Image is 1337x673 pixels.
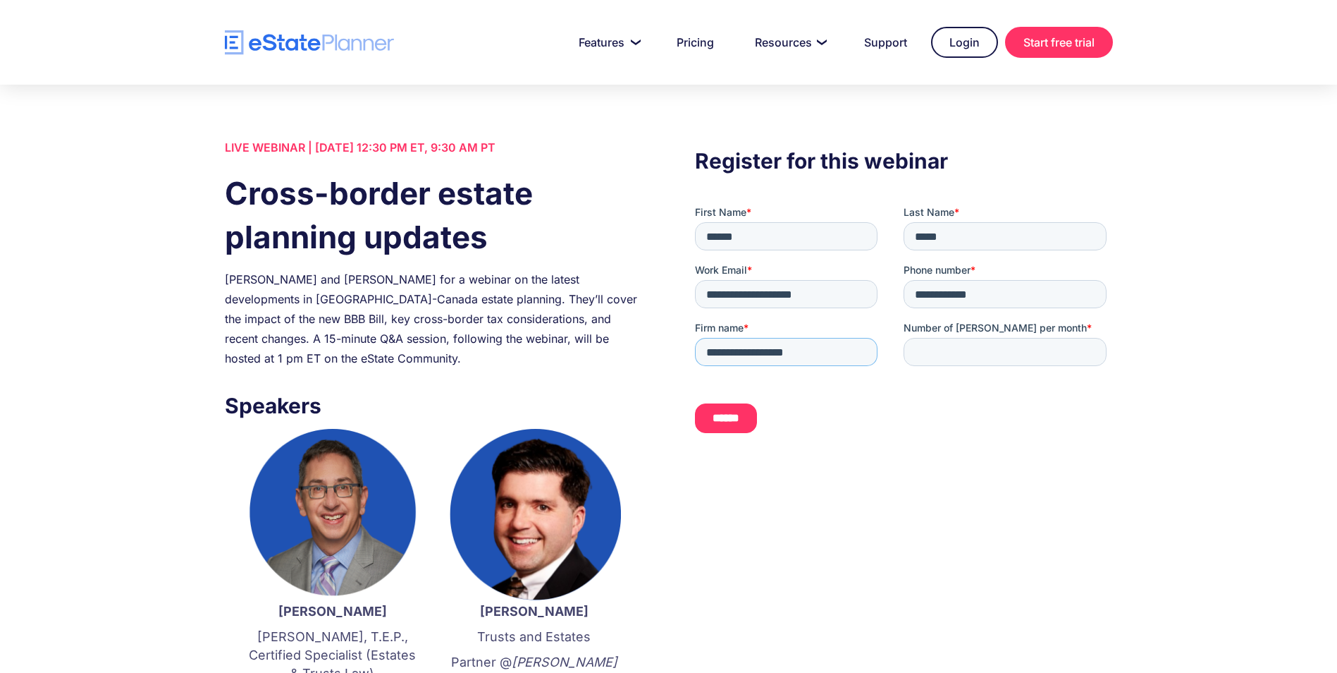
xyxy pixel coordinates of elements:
[225,171,642,259] h1: Cross-border estate planning updates
[695,205,1112,445] iframe: Form 0
[225,389,642,422] h3: Speakers
[278,604,387,619] strong: [PERSON_NAME]
[225,138,642,157] div: LIVE WEBINAR | [DATE] 12:30 PM ET, 9:30 AM PT
[931,27,998,58] a: Login
[225,30,394,55] a: home
[448,628,621,646] p: Trusts and Estates
[847,28,924,56] a: Support
[562,28,653,56] a: Features
[738,28,840,56] a: Resources
[480,604,589,619] strong: [PERSON_NAME]
[695,145,1112,177] h3: Register for this webinar
[225,269,642,368] div: [PERSON_NAME] and [PERSON_NAME] for a webinar on the latest developments in [GEOGRAPHIC_DATA]-Can...
[660,28,731,56] a: Pricing
[1005,27,1113,58] a: Start free trial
